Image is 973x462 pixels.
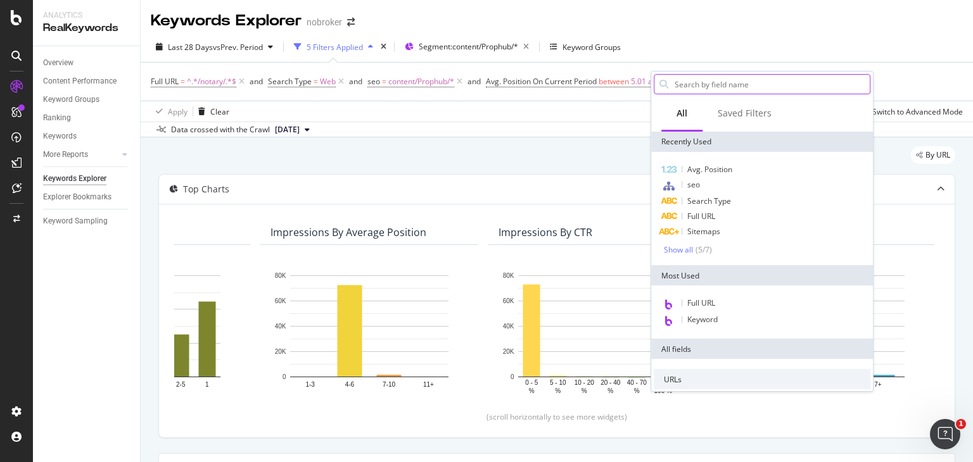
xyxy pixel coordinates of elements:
[193,101,229,122] button: Clear
[270,226,426,239] div: Impressions By Average Position
[349,76,362,87] div: and
[503,297,514,304] text: 60K
[275,297,286,304] text: 60K
[43,130,77,143] div: Keywords
[383,381,395,388] text: 7-10
[250,76,263,87] div: and
[307,16,342,28] div: nobroker
[499,226,592,239] div: Impressions By CTR
[307,42,363,53] div: 5 Filters Applied
[687,297,715,308] span: Full URL
[43,56,73,70] div: Overview
[582,387,587,394] text: %
[631,73,678,91] span: 5.01 and 7.01
[503,272,514,279] text: 80K
[550,379,566,386] text: 5 - 10
[378,41,389,53] div: times
[171,124,270,135] div: Data crossed with the Crawl
[151,37,278,57] button: Last 28 DaysvsPrev. Period
[43,10,130,21] div: Analytics
[250,75,263,87] button: and
[651,265,873,285] div: Most Used
[213,42,263,53] span: vs Prev. Period
[275,323,286,330] text: 40K
[43,190,131,204] a: Explorer Bookmarks
[545,37,626,57] button: Keyword Groups
[268,76,312,87] span: Search Type
[43,93,99,106] div: Keyword Groups
[673,75,870,94] input: Search by field name
[367,76,380,87] span: seo
[176,381,186,388] text: 2-5
[400,37,534,57] button: Segment:content/Prophub/*
[275,124,300,135] span: 2025 Sep. 1st
[43,130,131,143] a: Keywords
[601,379,621,386] text: 20 - 40
[314,76,318,87] span: =
[529,387,535,394] text: %
[275,348,286,355] text: 20K
[607,387,613,394] text: %
[151,10,302,32] div: Keywords Explorer
[382,76,386,87] span: =
[654,369,870,389] div: URLs
[43,56,131,70] a: Overview
[467,76,481,87] div: and
[205,381,209,388] text: 1
[43,148,118,161] a: More Reports
[503,323,514,330] text: 40K
[677,107,687,120] div: All
[151,76,179,87] span: Full URL
[687,314,718,325] span: Keyword
[43,111,131,125] a: Ranking
[718,107,772,120] div: Saved Filters
[930,419,960,449] iframe: Intercom live chat
[687,196,731,206] span: Search Type
[925,151,950,159] span: By URL
[43,190,111,204] div: Explorer Bookmarks
[687,164,732,175] span: Avg. Position
[270,122,315,137] button: [DATE]
[687,179,700,190] span: seo
[168,106,188,117] div: Apply
[183,183,229,196] div: Top Charts
[486,76,597,87] span: Avg. Position On Current Period
[43,215,131,228] a: Keyword Sampling
[563,42,621,53] div: Keyword Groups
[911,146,955,164] div: legacy label
[345,381,355,388] text: 4-6
[467,75,481,87] button: and
[283,373,286,380] text: 0
[599,76,629,87] span: between
[43,21,130,35] div: RealKeywords
[693,244,712,255] div: ( 5 / 7 )
[168,42,213,53] span: Last 28 Days
[187,73,236,91] span: ^.*/notary/.*$
[43,172,106,185] div: Keywords Explorer
[43,111,71,125] div: Ranking
[651,132,873,152] div: Recently Used
[634,387,640,394] text: %
[349,75,362,87] button: and
[872,106,963,117] div: Switch to Advanced Mode
[289,37,378,57] button: 5 Filters Applied
[664,246,693,254] div: Show all
[687,226,720,237] span: Sitemaps
[956,419,966,429] span: 1
[151,101,188,122] button: Apply
[499,269,696,396] div: A chart.
[174,411,939,422] div: (scroll horizontally to see more widgets)
[320,73,336,91] span: Web
[43,215,108,228] div: Keyword Sampling
[503,348,514,355] text: 20K
[388,73,454,91] span: content/Prophub/*
[43,148,88,161] div: More Reports
[181,76,185,87] span: =
[43,172,131,185] a: Keywords Explorer
[555,387,561,394] text: %
[423,381,434,388] text: 11+
[275,272,286,279] text: 80K
[347,18,355,27] div: arrow-right-arrow-left
[270,269,468,396] svg: A chart.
